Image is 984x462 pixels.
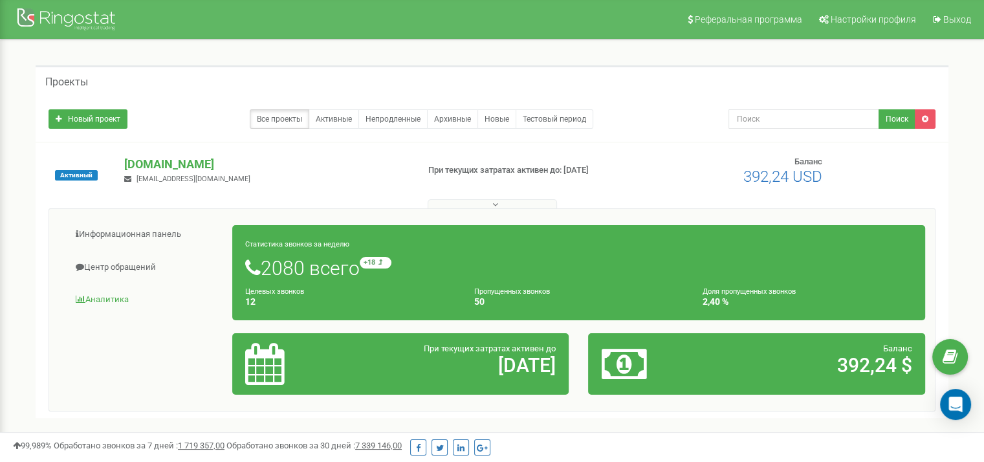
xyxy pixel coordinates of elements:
[703,287,796,296] small: Доля пропущенных звонков
[49,109,127,129] a: Новый проект
[355,355,556,376] h2: [DATE]
[427,109,478,129] a: Архивные
[883,344,912,353] span: Баланс
[245,240,349,248] small: Статистика звонков за неделю
[55,170,98,181] span: Активный
[940,389,971,420] div: Open Intercom Messenger
[137,175,250,183] span: [EMAIL_ADDRESS][DOMAIN_NAME]
[226,441,402,450] span: Обработано звонков за 30 дней :
[831,14,916,25] span: Настройки профиля
[703,297,912,307] h4: 2,40 %
[59,284,233,316] a: Аналитика
[474,287,550,296] small: Пропущенных звонков
[124,156,407,173] p: [DOMAIN_NAME]
[245,257,912,279] h1: 2080 всего
[13,441,52,450] span: 99,989%
[358,109,428,129] a: Непродленные
[59,252,233,283] a: Центр обращений
[424,344,556,353] span: При текущих затратах активен до
[309,109,359,129] a: Активные
[474,297,684,307] h4: 50
[355,441,402,450] u: 7 339 146,00
[516,109,593,129] a: Тестовый период
[59,219,233,250] a: Информационная панель
[695,14,802,25] span: Реферальная программа
[250,109,309,129] a: Все проекты
[728,109,879,129] input: Поиск
[879,109,915,129] button: Поиск
[794,157,822,166] span: Баланс
[245,287,304,296] small: Целевых звонков
[712,355,912,376] h2: 392,24 $
[477,109,516,129] a: Новые
[943,14,971,25] span: Выход
[178,441,224,450] u: 1 719 357,00
[54,441,224,450] span: Обработано звонков за 7 дней :
[245,297,455,307] h4: 12
[743,168,822,186] span: 392,24 USD
[45,76,88,88] h5: Проекты
[428,164,635,177] p: При текущих затратах активен до: [DATE]
[360,257,391,269] small: +18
